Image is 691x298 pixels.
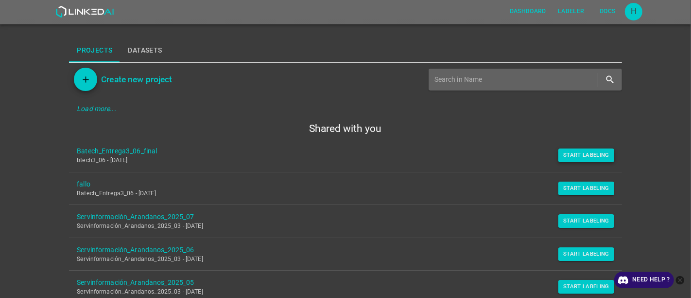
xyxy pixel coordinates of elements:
[77,255,599,264] p: Servinformación_Arandanos_2025_03 - [DATE]
[614,272,674,288] a: Need Help ?
[558,247,614,261] button: Start Labeling
[434,73,596,87] input: Search in Name
[77,245,599,255] a: Servinformación_Arandanos_2025_06
[552,1,590,21] a: Labeler
[77,179,599,189] a: fallo
[600,70,620,90] button: search
[77,156,599,165] p: btech3_06 - [DATE]
[69,39,120,62] button: Projects
[558,214,614,228] button: Start Labeling
[77,146,599,156] a: Batech_Entrega3_06_final
[590,1,625,21] a: Docs
[558,149,614,162] button: Start Labeling
[77,288,599,297] p: Servinformación_Arandanos_2025_03 - [DATE]
[101,73,172,86] h6: Create new project
[554,3,588,19] button: Labeler
[77,278,599,288] a: Servinformación_Arandanos_2025_05
[504,1,552,21] a: Dashboard
[77,189,599,198] p: Batech_Entrega3_06 - [DATE]
[625,3,642,20] div: H
[77,105,116,112] em: Load more...
[558,182,614,195] button: Start Labeling
[120,39,170,62] button: Datasets
[77,212,599,222] a: Servinformación_Arandanos_2025_07
[674,272,686,288] button: close-help
[625,3,642,20] button: Open settings
[506,3,550,19] button: Dashboard
[77,222,599,231] p: Servinformación_Arandanos_2025_03 - [DATE]
[55,6,114,18] img: LinkedAI
[592,3,623,19] button: Docs
[97,73,172,86] a: Create new project
[69,100,622,118] div: Load more...
[558,280,614,294] button: Start Labeling
[69,122,622,135] h5: Shared with you
[74,68,97,91] button: Add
